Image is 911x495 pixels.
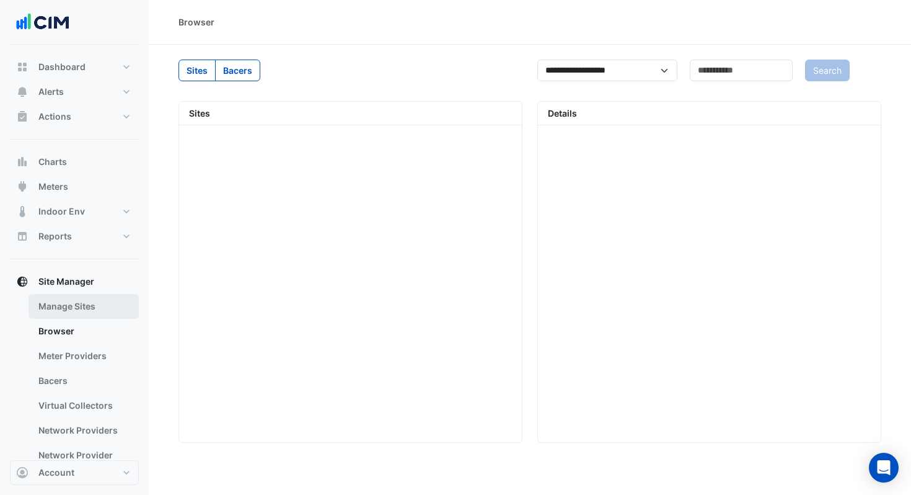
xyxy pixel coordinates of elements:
app-icon: Site Manager [16,275,29,288]
button: Meters [10,174,139,199]
a: Virtual Collectors [29,393,139,418]
app-icon: Actions [16,110,29,123]
img: Company Logo [15,10,71,35]
a: Network Provider Plans [29,443,139,480]
span: Dashboard [38,61,86,73]
span: Indoor Env [38,205,85,218]
app-icon: Dashboard [16,61,29,73]
button: Indoor Env [10,199,139,224]
div: Open Intercom Messenger [869,453,899,483]
app-icon: Indoor Env [16,205,29,218]
label: Sites [178,60,216,81]
button: Site Manager [10,269,139,294]
span: Alerts [38,86,64,98]
a: Browser [29,319,139,344]
a: Network Providers [29,418,139,443]
span: Reports [38,230,72,243]
app-icon: Reports [16,230,29,243]
app-icon: Meters [16,181,29,193]
button: Alerts [10,79,139,104]
app-icon: Alerts [16,86,29,98]
button: Actions [10,104,139,129]
button: Dashboard [10,55,139,79]
div: Browser [178,16,214,29]
span: Meters [38,181,68,193]
a: Meter Providers [29,344,139,368]
div: Sites [179,102,522,125]
a: Bacers [29,368,139,393]
label: Bacers [215,60,260,81]
span: Actions [38,110,71,123]
button: Charts [10,149,139,174]
button: Reports [10,224,139,249]
a: Manage Sites [29,294,139,319]
span: Account [38,466,74,479]
span: Charts [38,156,67,168]
button: Account [10,460,139,485]
span: Site Manager [38,275,94,288]
app-icon: Charts [16,156,29,168]
div: Details [538,102,881,125]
